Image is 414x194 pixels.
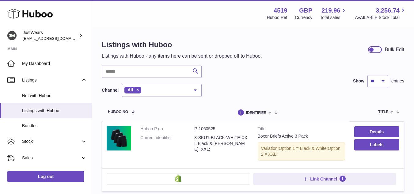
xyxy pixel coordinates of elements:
[108,110,128,114] span: Huboo no
[246,111,267,115] span: identifier
[258,133,345,139] div: Boxer Briefs Active 3 Pack
[140,126,194,132] dt: Huboo P no
[355,15,407,21] span: AVAILABLE Stock Total
[127,87,133,92] span: All
[299,6,312,15] strong: GBP
[355,6,407,21] a: 3,256.74 AVAILABLE Stock Total
[23,36,90,41] span: [EMAIL_ADDRESS][DOMAIN_NAME]
[279,146,328,151] span: Option 1 = Black & White;
[22,77,81,83] span: Listings
[22,155,81,161] span: Sales
[258,142,345,161] div: Variation:
[295,15,313,21] div: Currency
[7,171,84,182] a: Log out
[267,15,287,21] div: Huboo Ref
[102,53,262,59] p: Listings with Huboo - any items here can be sent or dropped off to Huboo.
[310,176,337,182] span: Link Channel
[7,31,17,40] img: internalAdmin-4519@internal.huboo.com
[391,78,404,84] span: entries
[320,6,347,21] a: 219.96 Total sales
[140,135,194,152] dt: Current identifier
[376,6,400,15] span: 3,256.74
[353,78,364,84] label: Show
[23,30,78,41] div: JustWears
[320,15,347,21] span: Total sales
[102,87,119,93] label: Channel
[22,139,81,144] span: Stock
[22,61,87,67] span: My Dashboard
[102,40,262,50] h1: Listings with Huboo
[194,135,248,152] dd: 3-SKU1-BLACK-WHITE-XXL Black & [PERSON_NAME]; XXL;
[354,139,399,150] button: Labels
[22,123,87,129] span: Bundles
[22,93,87,99] span: Not with Huboo
[321,6,340,15] span: 219.96
[253,173,397,185] button: Link Channel
[378,110,388,114] span: title
[22,108,87,114] span: Listings with Huboo
[385,46,404,53] div: Bulk Edit
[194,126,248,132] dd: P-1060525
[274,6,287,15] strong: 4519
[354,126,399,137] a: Details
[261,146,340,157] span: Option 2 = XXL;
[258,126,345,133] strong: Title
[107,126,131,150] img: Boxer Briefs Active 3 Pack
[175,175,181,182] img: shopify-small.png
